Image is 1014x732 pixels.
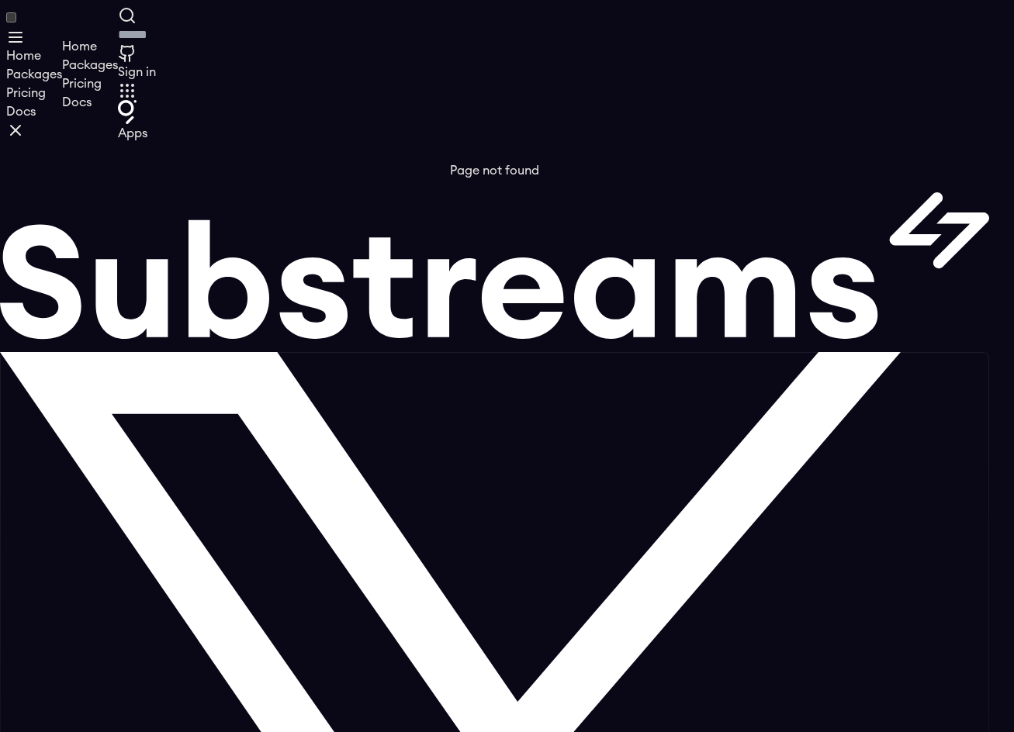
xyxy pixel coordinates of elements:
[6,68,62,81] a: Packages
[6,50,41,62] a: Home
[6,105,36,118] a: Docs
[450,161,539,180] p: Page not found
[62,96,92,109] a: Docs
[118,63,242,81] div: Sign in
[62,59,118,71] a: Packages
[6,87,46,99] a: Pricing
[62,40,97,53] a: Home
[118,44,242,81] a: Sign in
[118,127,147,140] span: Apps
[118,100,137,124] img: The Graph logo
[62,78,102,90] a: Pricing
